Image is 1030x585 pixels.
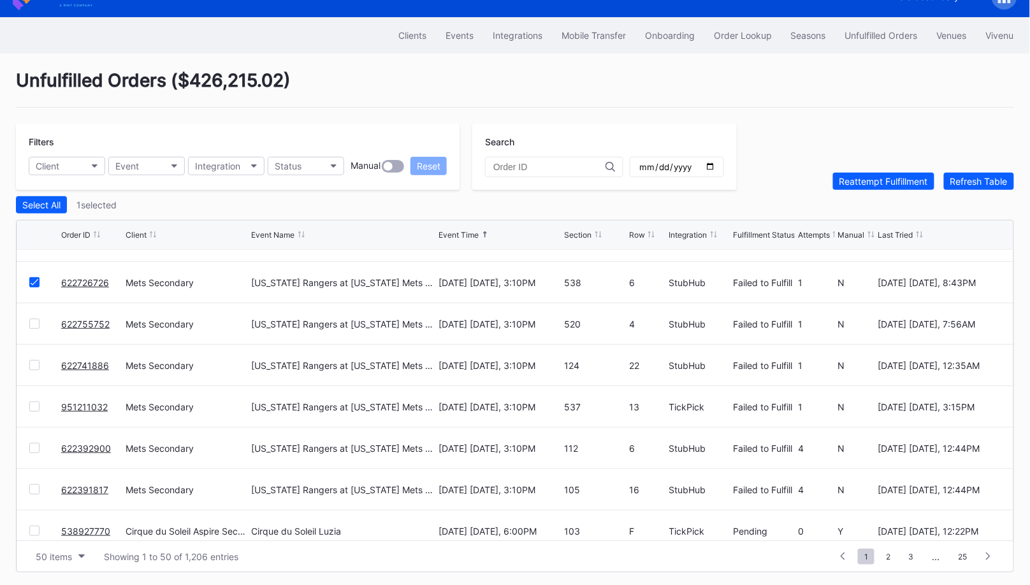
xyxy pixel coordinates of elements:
a: 622391817 [61,484,108,495]
div: 4 [798,443,835,454]
div: Row [629,230,645,240]
button: Reset [410,157,447,175]
div: 1 [798,319,835,329]
div: [DATE] [DATE], 3:10PM [439,277,561,288]
div: [US_STATE] Rangers at [US_STATE] Mets (Mets Alumni Classic/Mrs. Met Taxicab [GEOGRAPHIC_DATA] Giv... [252,484,436,495]
a: 622741886 [61,360,109,371]
div: ... [922,551,949,562]
a: 951211032 [61,401,108,412]
div: Clients [398,30,426,41]
div: Manual [838,230,865,240]
a: Events [436,24,483,47]
div: 103 [565,526,626,537]
div: Mets Secondary [126,277,248,288]
div: TickPick [669,401,730,412]
div: 16 [629,484,666,495]
div: 4 [629,319,666,329]
button: Onboarding [635,24,704,47]
span: 2 [880,549,897,565]
div: [DATE] [DATE], 3:10PM [439,360,561,371]
div: 4 [798,484,835,495]
div: Venues [937,30,967,41]
div: Mets Secondary [126,401,248,412]
span: 3 [902,549,920,565]
div: 6 [629,277,666,288]
div: [US_STATE] Rangers at [US_STATE] Mets (Mets Alumni Classic/Mrs. Met Taxicab [GEOGRAPHIC_DATA] Giv... [252,319,436,329]
div: N [838,484,875,495]
div: 105 [565,484,626,495]
div: 124 [565,360,626,371]
div: Event Time [439,230,479,240]
button: Select All [16,196,67,213]
div: F [629,526,666,537]
div: Event Name [252,230,295,240]
div: Pending [734,526,795,537]
div: Refresh Table [950,176,1008,187]
div: Select All [22,199,61,210]
div: [DATE] [DATE], 8:43PM [878,277,1001,288]
div: Onboarding [645,30,695,41]
div: [DATE] [DATE], 12:35AM [878,360,1001,371]
div: 50 items [36,551,72,562]
div: Mets Secondary [126,360,248,371]
div: Reattempt Fulfillment [839,176,928,187]
div: Failed to Fulfill [734,401,795,412]
div: 537 [565,401,626,412]
button: Event [108,157,185,175]
div: Attempts [798,230,830,240]
button: Integration [188,157,265,175]
div: [DATE] [DATE], 3:10PM [439,401,561,412]
div: 0 [798,526,835,537]
div: Client [126,230,147,240]
div: StubHub [669,443,730,454]
div: Mobile Transfer [562,30,626,41]
div: Mets Secondary [126,319,248,329]
button: Venues [927,24,976,47]
div: Cirque du Soleil Aspire Secondary [126,526,248,537]
div: 22 [629,360,666,371]
a: 622392900 [61,443,111,454]
div: [DATE] [DATE], 6:00PM [439,526,561,537]
button: Seasons [781,24,836,47]
div: TickPick [669,526,730,537]
div: StubHub [669,360,730,371]
div: Events [446,30,474,41]
button: Unfulfilled Orders [836,24,927,47]
div: Mets Secondary [126,443,248,454]
div: Client [36,161,59,171]
div: Order Lookup [714,30,772,41]
div: 538 [565,277,626,288]
button: Integrations [483,24,552,47]
div: 520 [565,319,626,329]
a: 538927770 [61,526,110,537]
div: Y [838,526,875,537]
div: [DATE] [DATE], 12:44PM [878,443,1001,454]
div: Vivenu [986,30,1014,41]
div: 6 [629,443,666,454]
button: Vivenu [976,24,1024,47]
div: StubHub [669,484,730,495]
div: Status [275,161,301,171]
div: Failed to Fulfill [734,277,795,288]
div: Failed to Fulfill [734,484,795,495]
button: Reattempt Fulfillment [833,173,934,190]
div: [DATE] [DATE], 3:10PM [439,484,561,495]
a: Order Lookup [704,24,781,47]
div: Event [115,161,139,171]
a: 622755752 [61,319,110,329]
a: Clients [389,24,436,47]
div: [US_STATE] Rangers at [US_STATE] Mets (Mets Alumni Classic/Mrs. Met Taxicab [GEOGRAPHIC_DATA] Giv... [252,443,436,454]
input: Order ID [493,162,606,172]
div: Mets Secondary [126,484,248,495]
span: 25 [952,549,973,565]
div: 112 [565,443,626,454]
button: Mobile Transfer [552,24,635,47]
div: Seasons [791,30,826,41]
div: Search [485,136,724,147]
div: [DATE] [DATE], 12:22PM [878,526,1001,537]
